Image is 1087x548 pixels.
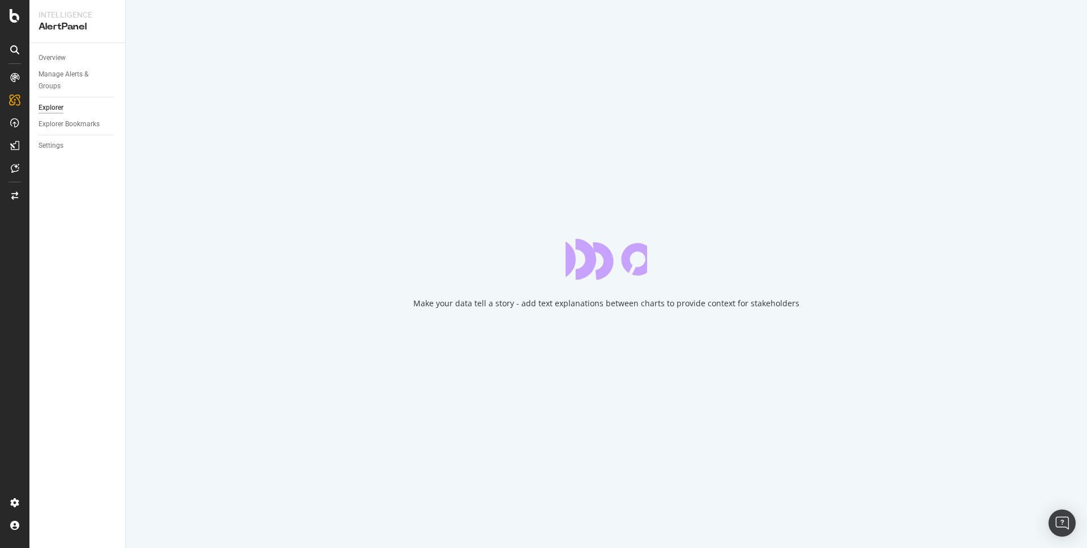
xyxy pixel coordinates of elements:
div: Manage Alerts & Groups [38,68,106,92]
a: Manage Alerts & Groups [38,68,117,92]
div: Explorer Bookmarks [38,118,100,130]
div: AlertPanel [38,20,116,33]
div: Intelligence [38,9,116,20]
a: Explorer Bookmarks [38,118,117,130]
div: Open Intercom Messenger [1049,510,1076,537]
div: Make your data tell a story - add text explanations between charts to provide context for stakeho... [413,298,799,309]
a: Settings [38,140,117,152]
a: Overview [38,52,117,64]
div: Overview [38,52,66,64]
div: animation [566,239,647,280]
div: Explorer [38,102,63,114]
a: Explorer [38,102,117,114]
div: Settings [38,140,63,152]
